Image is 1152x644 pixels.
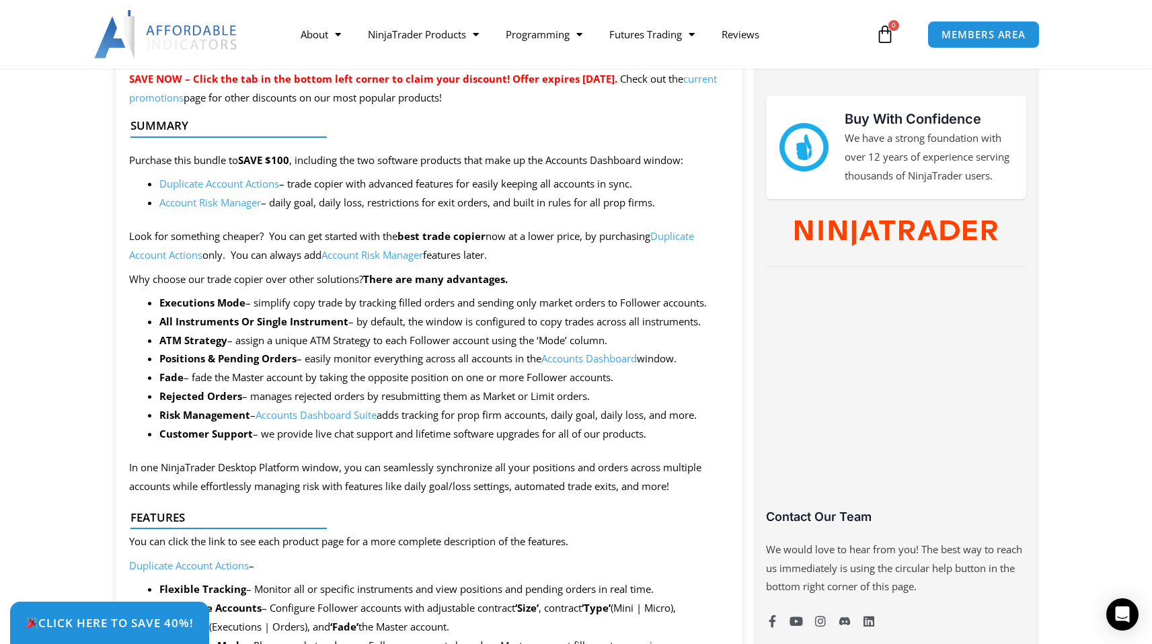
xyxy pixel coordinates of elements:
b: Risk Management [159,408,250,421]
a: Futures Trading [596,19,708,50]
img: mark thumbs good 43913 | Affordable Indicators – NinjaTrader [779,123,828,171]
p: Purchase this bundle to , including the two software products that make up the Accounts Dashboard... [129,151,730,170]
li: – Configure Follower accounts with adjustable contract , contract (Mini | Micro), and (Executions... [159,599,730,637]
a: Account Risk Manager [321,248,423,261]
strong: Customer Support [159,427,253,440]
li: – trade copier with advanced features for easily keeping all accounts in sync. [159,175,730,194]
h4: Summary [130,119,718,132]
strong: best trade copier [397,229,486,243]
p: Look for something cheaper? You can get started with the now at a lower price, by purchasing only... [129,227,730,265]
a: Accounts Dashboard [541,352,637,365]
li: – Monitor all or specific instruments and view positions and pending orders in real time. [159,580,730,599]
span: SAVE NOW – Click the tab in the bottom left corner to claim your discount! Offer expires [DATE]. [129,72,617,85]
img: 🎉 [26,617,38,629]
li: – fade the Master account by taking the opposite position on one or more Follower accounts. [159,368,730,387]
h3: Contact Our Team [766,509,1026,524]
a: Accounts Dashboard Suite [256,408,377,421]
div: Open Intercom Messenger [1106,598,1139,631]
a: Duplicate Account Actions [159,177,279,190]
p: In one NinjaTrader Desktop Platform window, you can seamlessly synchronize all your positions and... [129,458,730,496]
span: MEMBERS AREA [942,30,1026,40]
strong: All Instruments Or Single Instrument [159,315,348,328]
li: – simplify copy trade by tracking filled orders and sending only market orders to Follower accounts. [159,294,730,313]
iframe: Customer reviews powered by Trustpilot [766,284,1026,519]
a: 🎉Click Here to save 40%! [10,602,209,644]
li: – easily monitor everything across all accounts in the window. [159,350,730,368]
p: Check out the page for other discounts on our most popular products! [129,70,730,108]
span: 0 [888,20,899,31]
strong: Executions Mode [159,296,245,309]
p: Why choose our trade copier over other solutions? [129,270,730,289]
h3: Buy With Confidence [845,109,1013,129]
p: We would love to hear from you! The best way to reach us immediately is using the circular help b... [766,540,1026,597]
b: Rejected Orders [159,389,242,403]
li: – we provide live chat support and lifetime software upgrades for all of our products. [159,425,730,444]
p: We have a strong foundation with over 12 years of experience serving thousands of NinjaTrader users. [845,129,1013,186]
b: ATM Strategy [159,333,227,347]
a: Programming [492,19,596,50]
strong: There are many advantages. [363,272,508,286]
strong: Positions & Pending Orders [159,352,297,365]
strong: SAVE $100 [238,153,289,167]
li: – by default, the window is configured to copy trades across all instruments. [159,313,730,331]
a: NinjaTrader Products [354,19,492,50]
li: – daily goal, daily loss, restrictions for exit orders, and built in rules for all prop firms. [159,194,730,212]
strong: Flexible Tracking [159,582,246,596]
a: About [287,19,354,50]
li: – adds tracking for prop firm accounts, daily goal, daily loss, and more. [159,406,730,425]
a: Account Risk Manager [159,196,261,209]
h4: Features [130,511,718,524]
strong: Fade [159,370,184,384]
a: Reviews [708,19,773,50]
p: – [129,557,730,575]
nav: Menu [287,19,872,50]
img: NinjaTrader Wordmark color RGB | Affordable Indicators – NinjaTrader [795,220,997,246]
li: – manages rejected orders by resubmitting them as Market or Limit orders. [159,387,730,406]
a: 0 [855,15,915,54]
li: – assign a unique ATM Strategy to each Follower account using the ‘Mode’ column. [159,331,730,350]
span: Click Here to save 40%! [26,617,194,629]
a: Duplicate Account Actions [129,559,249,572]
img: LogoAI | Affordable Indicators – NinjaTrader [94,10,239,58]
a: MEMBERS AREA [927,21,1040,48]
